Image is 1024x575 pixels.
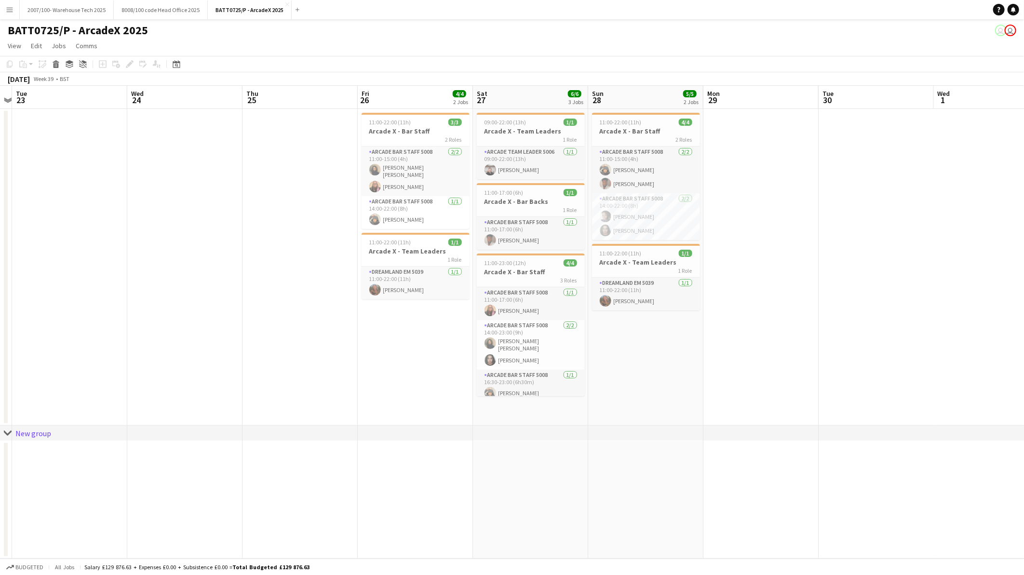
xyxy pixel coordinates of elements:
[15,564,43,571] span: Budgeted
[52,41,66,50] span: Jobs
[76,41,97,50] span: Comms
[114,0,208,19] button: 8008/100 code Head Office 2025
[31,41,42,50] span: Edit
[48,40,70,52] a: Jobs
[15,428,51,438] div: New group
[8,23,148,38] h1: BATT0725/P - ArcadeX 2025
[53,563,76,571] span: All jobs
[32,75,56,82] span: Week 39
[995,25,1007,36] app-user-avatar: Natasha Kinsman
[5,562,45,573] button: Budgeted
[8,41,21,50] span: View
[4,40,25,52] a: View
[84,563,310,571] div: Salary £129 876.63 + Expenses £0.00 + Subsistence £0.00 =
[27,40,46,52] a: Edit
[1005,25,1016,36] app-user-avatar: Elizabeth Ramirez Baca
[208,0,292,19] button: BATT0725/P - ArcadeX 2025
[60,75,69,82] div: BST
[20,0,114,19] button: 2007/100- Warehouse Tech 2025
[232,563,310,571] span: Total Budgeted £129 876.63
[8,74,30,84] div: [DATE]
[72,40,101,52] a: Comms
